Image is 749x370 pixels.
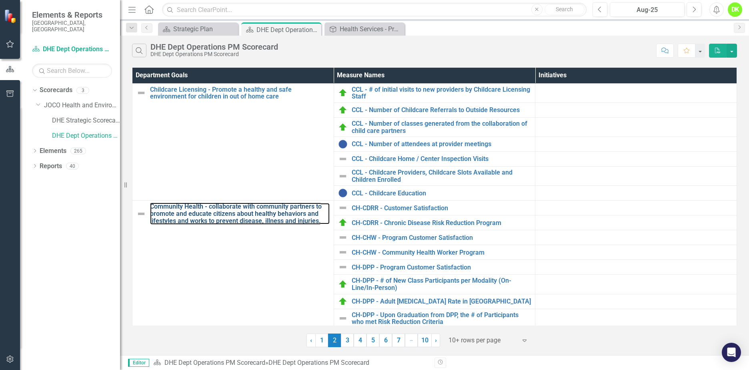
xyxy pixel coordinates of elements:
[334,103,535,118] td: Double-Click to Edit Right Click for Context Menu
[32,10,112,20] span: Elements & Reports
[556,6,573,12] span: Search
[352,312,531,326] a: CH-DPP - Upon Graduation from DPP, the # of Participants who met Risk Reduction Criteria
[44,101,120,110] a: JOCO Health and Environment
[150,42,278,51] div: DHE Dept Operations PM Scorecard
[40,86,72,95] a: Scorecards
[334,309,535,328] td: Double-Click to Edit Right Click for Context Menu
[32,64,112,78] input: Search Below...
[40,162,62,171] a: Reports
[338,154,348,164] img: Not Defined
[334,137,535,152] td: Double-Click to Edit Right Click for Context Menu
[136,209,146,219] img: Not Defined
[334,167,535,186] td: Double-Click to Edit Right Click for Context Menu
[352,107,531,114] a: CCL - Number of Childcare Referrals to Outside Resources
[338,171,348,181] img: Not Defined
[326,24,403,34] a: Health Services - Promote, educate, and improve the health and well-being of patients in need of ...
[4,9,18,23] img: ClearPoint Strategy
[610,2,685,17] button: Aug-25
[76,87,89,94] div: 3
[352,264,531,271] a: CH-DPP - Program Customer Satisfaction
[334,186,535,201] td: Double-Click to Edit Right Click for Context Menu
[435,336,437,344] span: ›
[352,155,531,163] a: CCL - Childcare Home / Center Inspection Visits
[354,334,366,347] a: 4
[315,334,328,347] a: 1
[66,163,79,169] div: 40
[338,88,348,98] img: On Target
[334,215,535,230] td: Double-Click to Edit Right Click for Context Menu
[338,218,348,227] img: On Target
[338,203,348,213] img: Not Defined
[352,141,531,148] a: CCL - Number of attendees at provider meetings
[340,24,403,34] div: Health Services - Promote, educate, and improve the health and well-being of patients in need of ...
[338,262,348,272] img: Not Defined
[352,249,531,256] a: CH-CHW - Community Health Worker Program
[52,131,120,141] a: DHE Dept Operations PM Scorecard
[352,277,531,291] a: CH-DPP - # of New Class Participants per Modality (On-Line/In-Person)
[352,86,531,100] a: CCL - # of initial visits to new providers by Childcare Licensing Staff
[334,245,535,260] td: Double-Click to Edit Right Click for Context Menu
[334,152,535,167] td: Double-Click to Edit Right Click for Context Menu
[268,359,369,366] div: DHE Dept Operations PM Scorecard
[160,24,236,34] a: Strategic Plan
[338,123,348,132] img: On Target
[70,147,86,154] div: 265
[173,24,236,34] div: Strategic Plan
[32,20,112,33] small: [GEOGRAPHIC_DATA], [GEOGRAPHIC_DATA]
[150,203,330,224] a: Community Health - collaborate with community partners to promote and educate citizens about heal...
[338,314,348,323] img: Not Defined
[338,247,348,257] img: Not Defined
[352,205,531,212] a: CH-CDRR - Customer Satisfaction
[728,2,742,17] button: DK
[162,3,587,17] input: Search ClearPoint...
[150,51,278,57] div: DHE Dept Operations PM Scorecard
[418,334,432,347] a: 10
[722,343,741,362] div: Open Intercom Messenger
[310,336,312,344] span: ‹
[613,5,682,15] div: Aug-25
[352,120,531,134] a: CCL - Number of classes generated from the collaboration of child care partners
[334,230,535,245] td: Double-Click to Edit Right Click for Context Menu
[338,105,348,115] img: On Target
[366,334,379,347] a: 5
[40,147,66,156] a: Elements
[328,334,341,347] span: 2
[352,298,531,305] a: CH-DPP - Adult [MEDICAL_DATA] Rate in [GEOGRAPHIC_DATA]
[256,25,319,35] div: DHE Dept Operations PM Scorecard
[334,294,535,309] td: Double-Click to Edit Right Click for Context Menu
[338,139,348,149] img: No Information
[164,359,265,366] a: DHE Dept Operations PM Scorecard
[392,334,405,347] a: 7
[52,116,120,125] a: DHE Strategic Scorecard-Current Year's Plan
[132,83,334,201] td: Double-Click to Edit Right Click for Context Menu
[338,233,348,242] img: Not Defined
[136,88,146,98] img: Not Defined
[334,201,535,215] td: Double-Click to Edit Right Click for Context Menu
[334,275,535,294] td: Double-Click to Edit Right Click for Context Menu
[334,118,535,137] td: Double-Click to Edit Right Click for Context Menu
[338,188,348,198] img: No Information
[153,358,429,368] div: »
[545,4,585,15] button: Search
[334,83,535,103] td: Double-Click to Edit Right Click for Context Menu
[352,219,531,227] a: CH-CDRR - Chronic Disease Risk Reduction Program
[32,45,112,54] a: DHE Dept Operations PM Scorecard
[338,280,348,289] img: On Target
[352,169,531,183] a: CCL - Childcare Providers, Childcare Slots Available and Children Enrolled
[352,190,531,197] a: CCL - Childcare Education
[379,334,392,347] a: 6
[338,297,348,306] img: On Target
[128,359,149,367] span: Editor
[341,334,354,347] a: 3
[352,234,531,241] a: CH-CHW - Program Customer Satisfaction
[150,86,330,100] a: Childcare Licensing - Promote a healthy and safe environment for children in out of home care
[334,260,535,275] td: Double-Click to Edit Right Click for Context Menu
